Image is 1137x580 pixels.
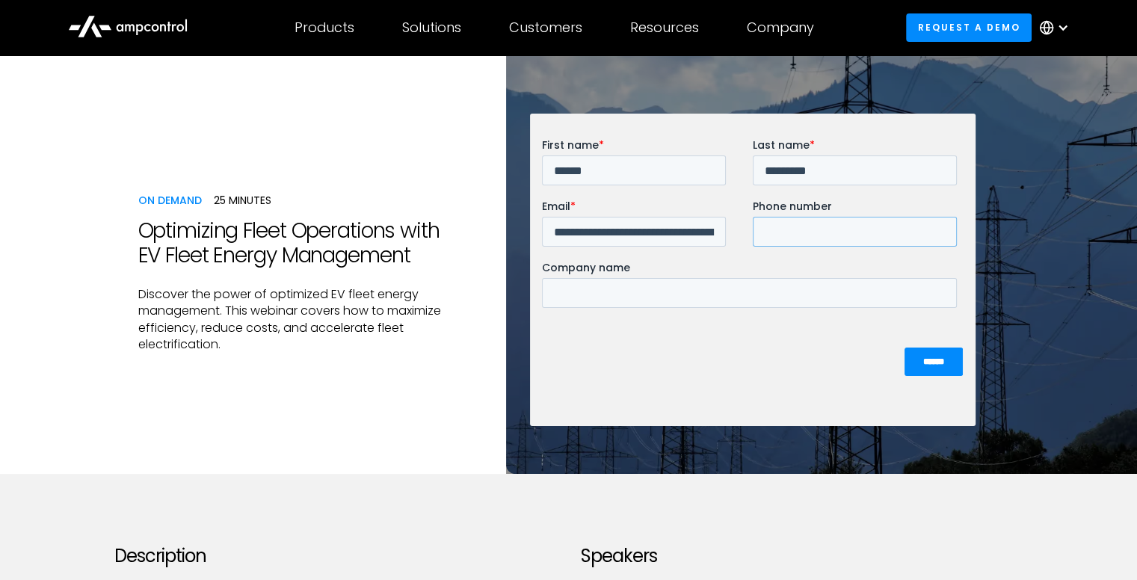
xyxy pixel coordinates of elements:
div: Resources [630,19,699,36]
div: 25 Minutes [214,192,271,209]
div: Products [295,19,354,36]
div: Company [747,19,814,36]
div: Customers [509,19,582,36]
div: Solutions [402,19,461,36]
h1: Optimizing Fleet Operations with EV Fleet Energy Management [138,218,483,268]
a: Request a demo [906,13,1032,41]
h2: Description [114,546,557,567]
p: Discover the power of optimized EV fleet energy management. This webinar covers how to maximize e... [138,286,483,354]
h2: Speakers [581,546,1023,567]
div: ON DemanD [138,192,202,209]
iframe: Form 0 [542,138,963,402]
